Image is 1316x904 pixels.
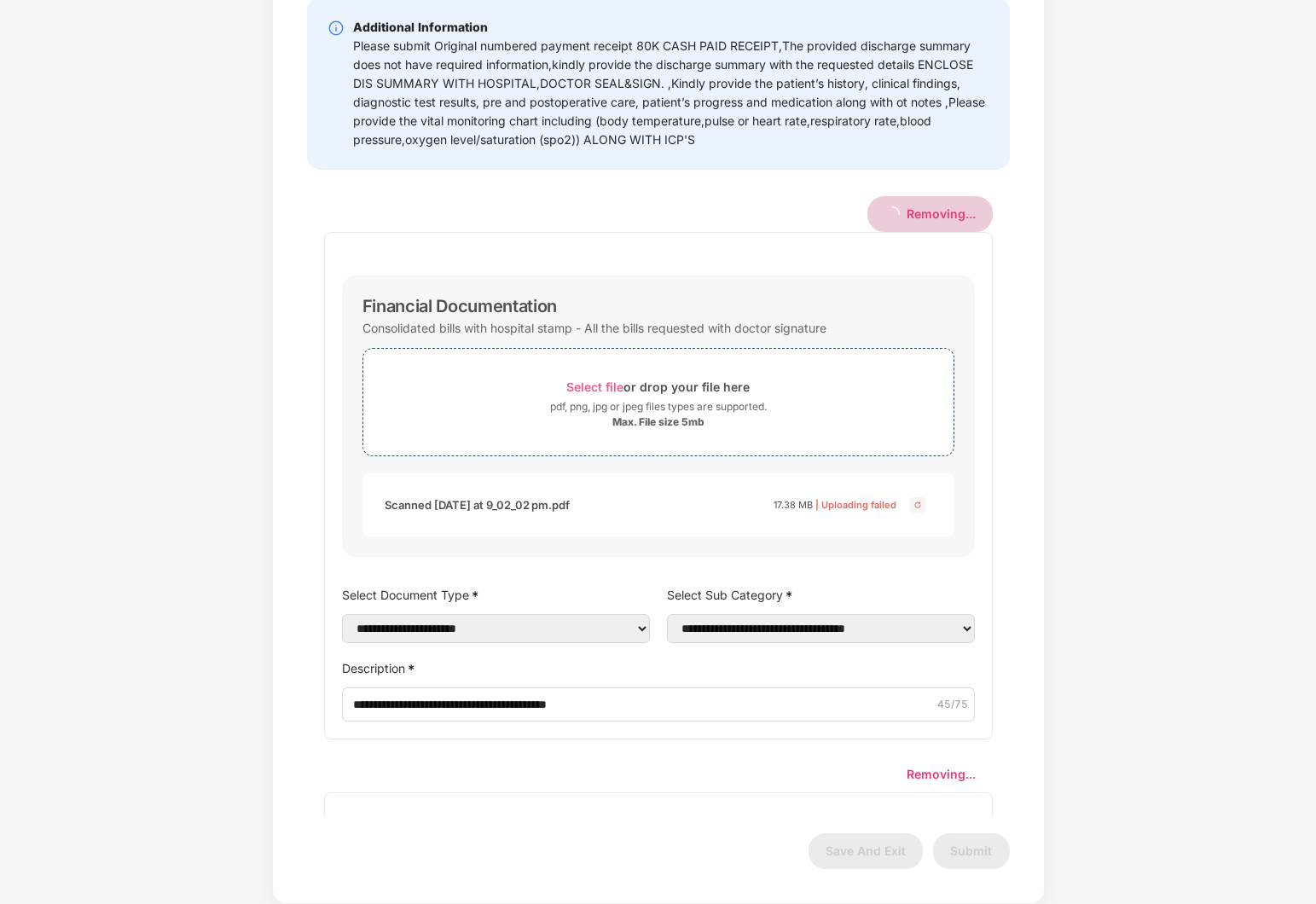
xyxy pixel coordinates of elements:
[566,380,623,394] span: Select file
[826,843,906,858] span: Save And Exit
[550,398,767,415] div: pdf, png, jpg or jpeg files types are supported.
[937,697,968,713] span: 45 /75
[362,316,826,339] div: Consolidated bills with hospital stamp - All the bills requested with doctor signature
[884,767,900,782] span: loading
[612,415,704,429] div: Max. File size 5mb
[867,196,993,232] button: loadingRemoving...
[950,843,992,858] span: Submit
[884,206,900,222] span: loading
[815,499,896,511] span: | Uploading failed
[342,582,650,607] label: Select Document Type
[342,656,975,681] label: Description
[667,582,975,607] label: Select Sub Category
[566,375,750,398] div: or drop your file here
[385,490,570,519] div: Scanned [DATE] at 9_02_02 pm.pdf
[907,495,928,515] img: svg+xml;base64,PHN2ZyBpZD0iQ3Jvc3MtMjR4MjQiIHhtbG5zPSJodHRwOi8vd3d3LnczLm9yZy8yMDAwL3N2ZyIgd2lkdG...
[328,20,345,37] img: svg+xml;base64,PHN2ZyBpZD0iSW5mby0yMHgyMCIgeG1sbnM9Imh0dHA6Ly93d3cudzMub3JnLzIwMDAvc3ZnIiB3aWR0aD...
[353,20,488,34] b: Additional Information
[933,833,1010,869] button: Submit
[353,37,989,149] div: Please submit Original numbered payment receipt 80K CASH PAID RECEIPT,The provided discharge summ...
[774,499,813,511] span: 17.38 MB
[809,833,923,869] button: Save And Exit
[867,756,993,792] button: loadingRemoving...
[362,296,558,316] div: Financial Documentation
[363,362,954,443] span: Select fileor drop your file herepdf, png, jpg or jpeg files types are supported.Max. File size 5mb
